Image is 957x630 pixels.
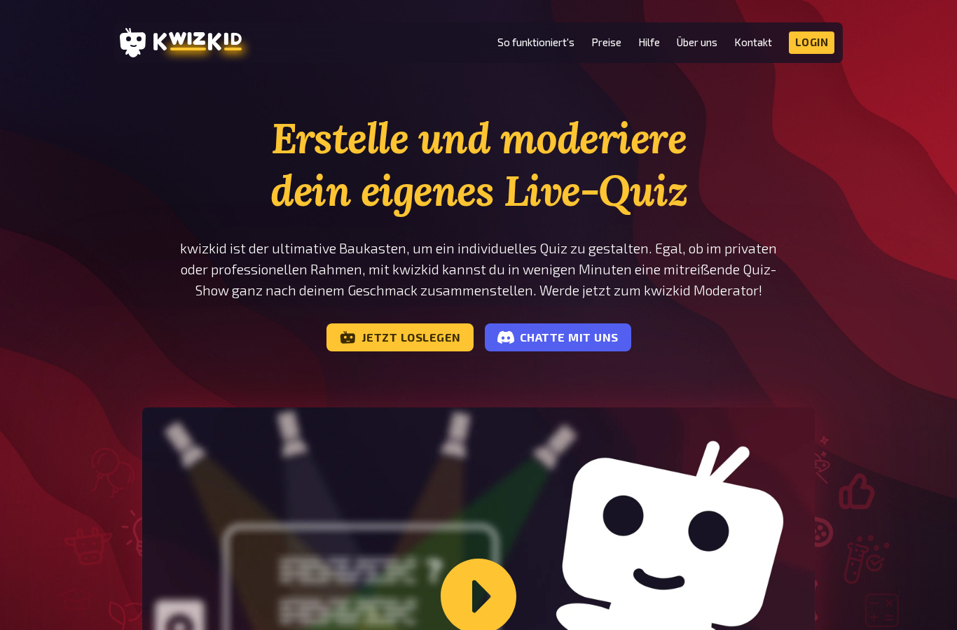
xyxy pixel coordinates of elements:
a: Preise [591,36,621,48]
h1: Erstelle und moderiere dein eigenes Live-Quiz [142,112,815,217]
p: kwizkid ist der ultimative Baukasten, um ein individuelles Quiz zu gestalten. Egal, ob im private... [142,238,815,301]
a: Kontakt [734,36,772,48]
a: Login [789,31,835,54]
a: So funktioniert's [497,36,574,48]
a: Hilfe [638,36,660,48]
a: Jetzt loslegen [326,323,474,351]
a: Chatte mit uns [485,323,631,351]
a: Über uns [677,36,717,48]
